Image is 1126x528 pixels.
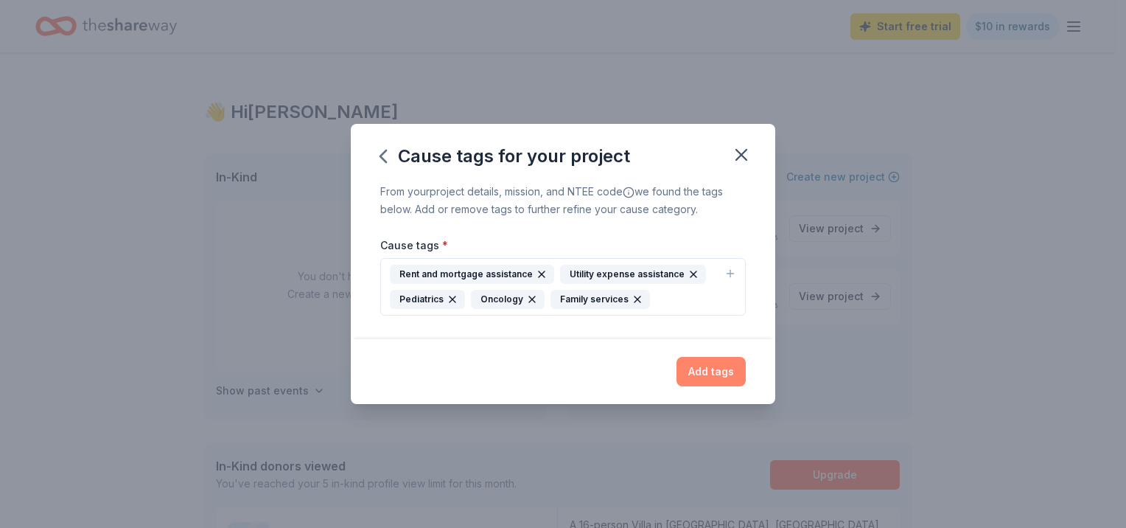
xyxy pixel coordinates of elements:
div: Oncology [471,290,545,309]
button: Add tags [676,357,746,386]
label: Cause tags [380,238,448,253]
div: Cause tags for your project [380,145,630,168]
div: Family services [550,290,650,309]
div: Utility expense assistance [560,265,706,284]
button: Rent and mortgage assistanceUtility expense assistancePediatricsOncologyFamily services [380,258,746,316]
div: Rent and mortgage assistance [390,265,554,284]
div: Pediatrics [390,290,465,309]
div: From your project details, mission, and NTEE code we found the tags below. Add or remove tags to ... [380,183,746,218]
